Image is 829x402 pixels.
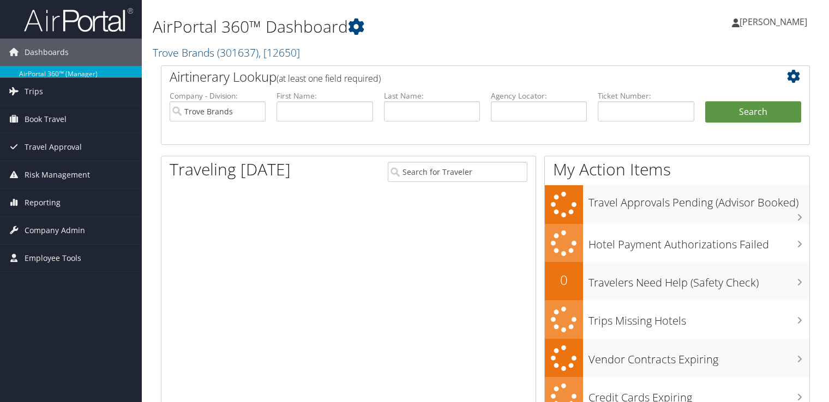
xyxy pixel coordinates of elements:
span: Dashboards [25,39,69,66]
h1: AirPortal 360™ Dashboard [153,15,596,38]
a: Trove Brands [153,45,300,60]
a: Hotel Payment Authorizations Failed [545,224,809,263]
a: [PERSON_NAME] [732,5,818,38]
span: Trips [25,78,43,105]
h3: Trips Missing Hotels [588,308,809,328]
a: Trips Missing Hotels [545,300,809,339]
h3: Travel Approvals Pending (Advisor Booked) [588,190,809,210]
span: ( 301637 ) [217,45,259,60]
h3: Vendor Contracts Expiring [588,346,809,367]
img: airportal-logo.png [24,7,133,33]
label: Agency Locator: [491,90,587,101]
h2: Airtinerary Lookup [170,68,747,86]
h1: Traveling [DATE] [170,158,291,181]
button: Search [705,101,801,123]
span: [PERSON_NAME] [740,16,807,28]
span: Book Travel [25,106,67,133]
h3: Travelers Need Help (Safety Check) [588,270,809,290]
a: 0Travelers Need Help (Safety Check) [545,262,809,300]
span: (at least one field required) [277,72,381,84]
span: Employee Tools [25,245,81,272]
h1: My Action Items [545,158,809,181]
h2: 0 [545,271,583,289]
span: , [ 12650 ] [259,45,300,60]
label: Last Name: [384,90,480,101]
a: Travel Approvals Pending (Advisor Booked) [545,185,809,224]
span: Travel Approval [25,133,82,161]
label: First Name: [277,90,373,101]
h3: Hotel Payment Authorizations Failed [588,232,809,252]
label: Company - Division: [170,90,266,101]
a: Vendor Contracts Expiring [545,339,809,377]
span: Risk Management [25,161,90,188]
span: Company Admin [25,217,85,244]
input: Search for Traveler [388,162,527,182]
span: Reporting [25,189,61,216]
label: Ticket Number: [598,90,694,101]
